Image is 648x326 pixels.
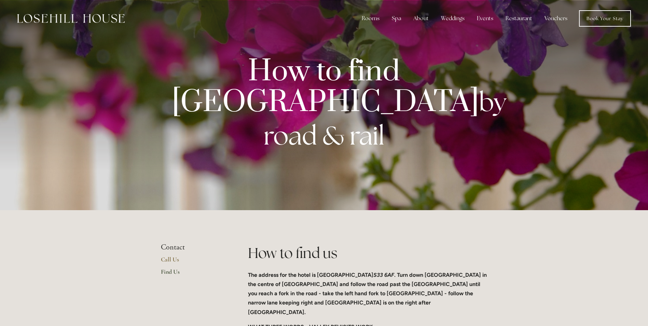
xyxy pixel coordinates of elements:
[436,12,470,25] div: Weddings
[248,272,488,315] strong: The address for the hotel is [GEOGRAPHIC_DATA] . Turn down [GEOGRAPHIC_DATA] in the centre of [GE...
[500,12,538,25] div: Restaurant
[471,12,499,25] div: Events
[386,12,406,25] div: Spa
[408,12,434,25] div: About
[373,272,394,278] em: S33 6AF
[579,10,631,27] a: Book Your Stay
[17,14,125,23] img: Losehill House
[161,256,226,268] a: Call Us
[356,12,385,25] div: Rooms
[161,268,226,280] a: Find Us
[539,12,573,25] a: Vouchers
[248,243,487,263] h1: How to find us
[172,58,477,152] p: How to find [GEOGRAPHIC_DATA]
[264,85,507,152] strong: by road & rail
[161,243,226,252] li: Contact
